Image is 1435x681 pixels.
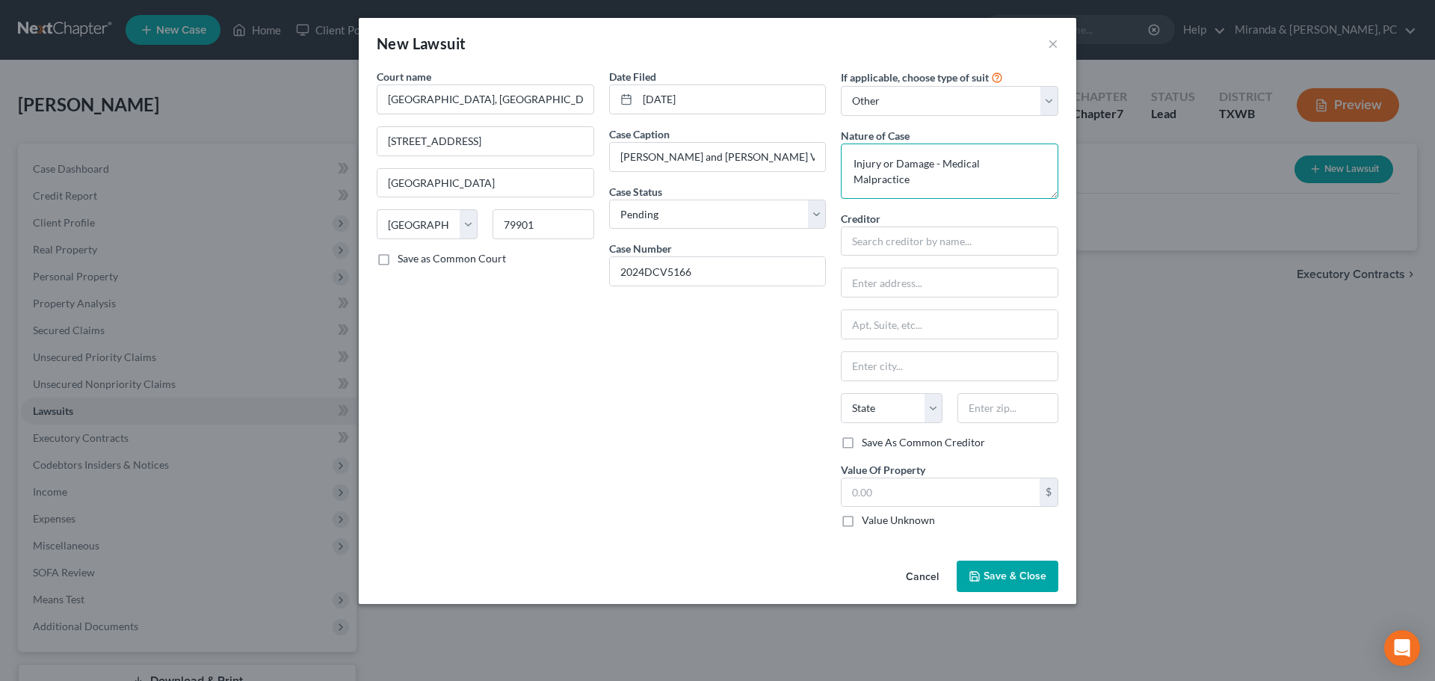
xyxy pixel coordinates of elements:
[377,169,593,197] input: Enter city...
[842,268,1058,297] input: Enter address...
[984,570,1046,582] span: Save & Close
[841,462,925,478] label: Value Of Property
[610,143,826,171] input: --
[377,34,409,52] span: New
[841,212,880,225] span: Creditor
[413,34,466,52] span: Lawsuit
[493,209,593,239] input: Enter zip...
[957,393,1058,423] input: Enter zip...
[957,561,1058,592] button: Save & Close
[1384,630,1420,666] div: Open Intercom Messenger
[638,85,826,114] input: MM/DD/YYYY
[862,513,935,528] label: Value Unknown
[842,352,1058,380] input: Enter city...
[841,227,1058,256] input: Search creditor by name...
[377,70,431,83] span: Court name
[609,185,662,198] span: Case Status
[609,241,672,256] label: Case Number
[377,127,593,155] input: Enter address...
[842,478,1040,507] input: 0.00
[377,84,594,114] input: Search court by name...
[842,310,1058,339] input: Apt, Suite, etc...
[841,70,989,85] label: If applicable, choose type of suit
[894,562,951,592] button: Cancel
[841,128,910,144] label: Nature of Case
[398,251,506,266] label: Save as Common Court
[610,257,826,286] input: #
[1040,478,1058,507] div: $
[862,435,985,450] label: Save As Common Creditor
[609,69,656,84] label: Date Filed
[1048,34,1058,52] button: ×
[609,126,670,142] label: Case Caption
